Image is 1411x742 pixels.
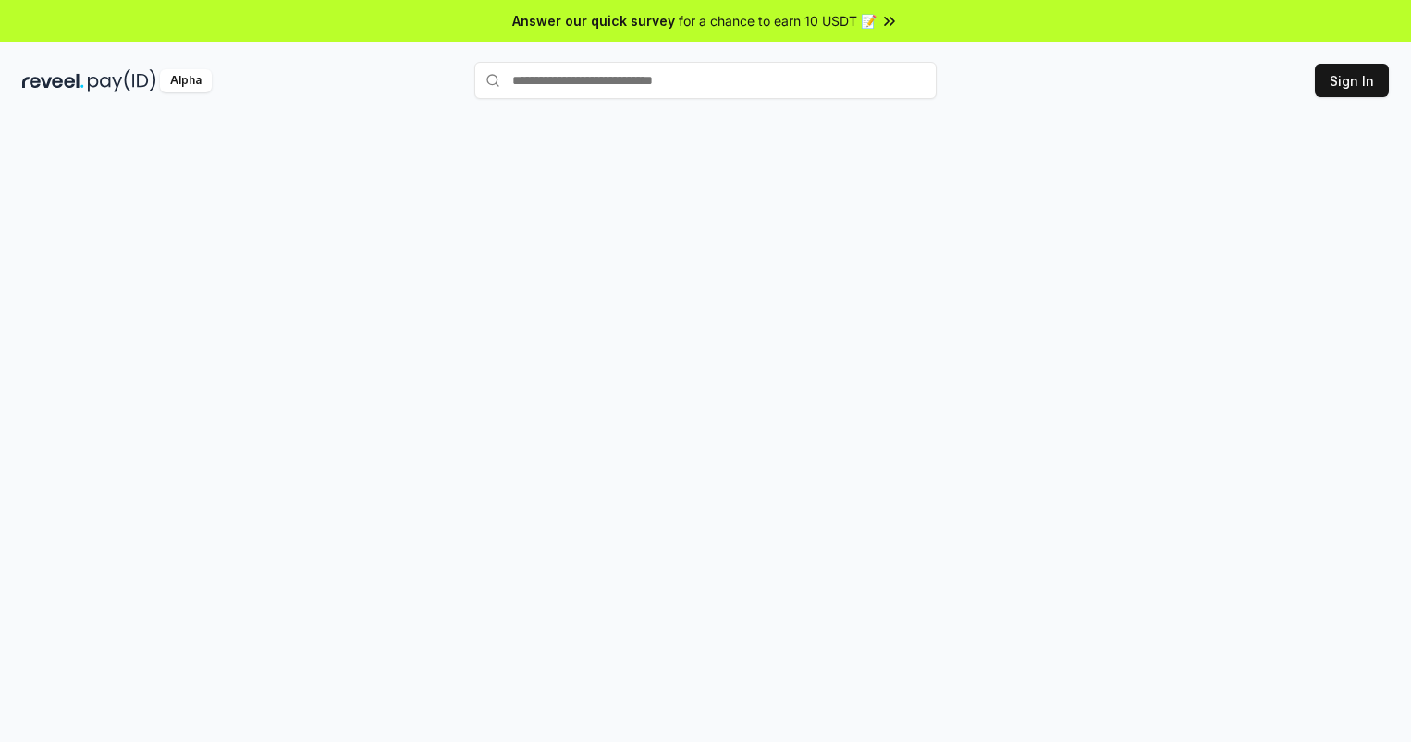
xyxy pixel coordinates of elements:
button: Sign In [1315,64,1389,97]
div: Alpha [160,69,212,92]
span: Answer our quick survey [512,11,675,30]
img: reveel_dark [22,69,84,92]
img: pay_id [88,69,156,92]
span: for a chance to earn 10 USDT 📝 [679,11,877,30]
